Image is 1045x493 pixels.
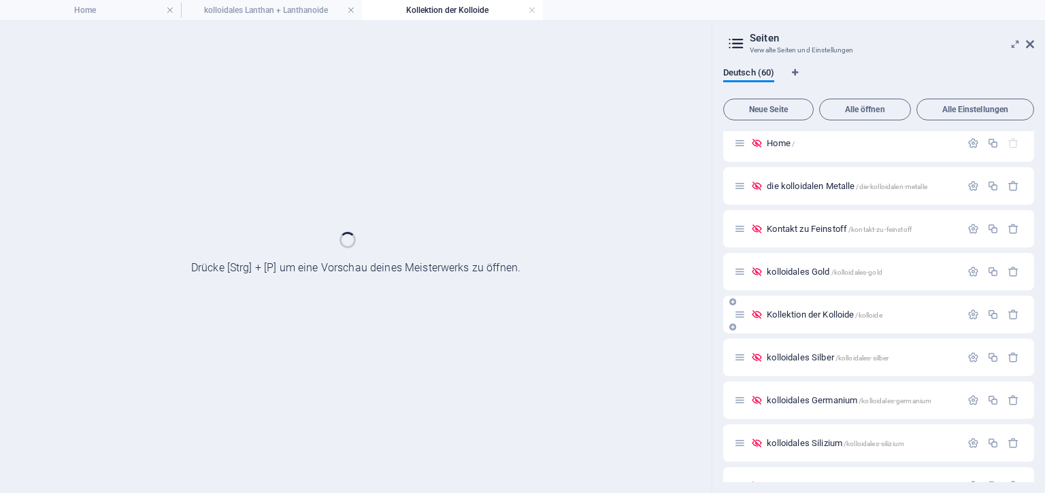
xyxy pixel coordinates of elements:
div: Entfernen [1008,266,1019,277]
div: Duplizieren [987,266,999,277]
div: Einstellungen [967,223,979,235]
div: Einstellungen [967,180,979,192]
div: Duplizieren [987,480,999,492]
span: Klick, um Seite zu öffnen [767,181,927,191]
span: Klick, um Seite zu öffnen [767,395,931,405]
div: Duplizieren [987,137,999,149]
div: Home/ [763,139,961,148]
div: Duplizieren [987,352,999,363]
div: Entfernen [1008,309,1019,320]
div: Entfernen [1008,223,1019,235]
span: Klick, um Seite zu öffnen [767,138,795,148]
div: kolloidales Gold/kolloidales-gold [763,267,961,276]
span: Klick, um Seite zu öffnen [767,224,912,234]
div: Duplizieren [987,223,999,235]
div: Einstellungen [967,352,979,363]
div: Entfernen [1008,352,1019,363]
span: Alle öffnen [825,105,905,114]
span: /kolloidales-silber [835,354,889,362]
div: Kontakt zu Feinstoff/kontakt-zu-feinstoff [763,224,961,233]
div: kolloidales Silber/kolloidales-silber [763,353,961,362]
div: Entfernen [1008,480,1019,492]
div: Sprachen-Tabs [723,67,1034,93]
span: Klick, um Seite zu öffnen [767,267,882,277]
span: /kolloidales-gold [831,269,882,276]
div: Einstellungen [967,480,979,492]
span: / [792,140,795,148]
span: Neue Seite [729,105,808,114]
div: Entfernen [1008,394,1019,406]
div: Einstellungen [967,309,979,320]
div: Die Startseite kann nicht gelöscht werden [1008,137,1019,149]
div: kolloidales Silizium/kolloidales-silizium [763,439,961,447]
button: Neue Seite [723,99,814,120]
div: Duplizieren [987,309,999,320]
button: Alle öffnen [819,99,911,120]
div: die kolloidalen Metalle/die-kolloidalen-metalle [763,182,961,190]
h4: kolloidales Lanthan + Lanthanoide [181,3,362,18]
div: Einstellungen [967,394,979,406]
div: Einstellungen [967,137,979,149]
span: Klick, um Seite zu öffnen [767,309,882,320]
span: Klick, um Seite zu öffnen [767,352,889,362]
div: Entfernen [1008,180,1019,192]
div: Duplizieren [987,394,999,406]
span: Alle Einstellungen [923,105,1028,114]
h3: Verwalte Seiten und Einstellungen [750,44,1007,56]
span: Klick, um Seite zu öffnen [767,438,904,448]
span: /die-kolloidalen-metalle [856,183,927,190]
div: Entfernen [1008,437,1019,449]
span: Deutsch (60) [723,65,774,84]
div: Kollektion der Kolloide/kolloide [763,310,961,319]
h2: Seiten [750,32,1034,44]
button: Alle Einstellungen [916,99,1034,120]
div: kolloidales Kupfer [763,481,961,490]
span: /kolloidales-germanium [859,397,931,405]
span: /kolloide [855,311,882,319]
span: /kontakt-zu-feinstoff [848,226,912,233]
span: /kolloidales-silizium [844,440,904,447]
div: Duplizieren [987,180,999,192]
h4: Kollektion der Kolloide [362,3,543,18]
div: Duplizieren [987,437,999,449]
div: Einstellungen [967,437,979,449]
div: kolloidales Germanium/kolloidales-germanium [763,396,961,405]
